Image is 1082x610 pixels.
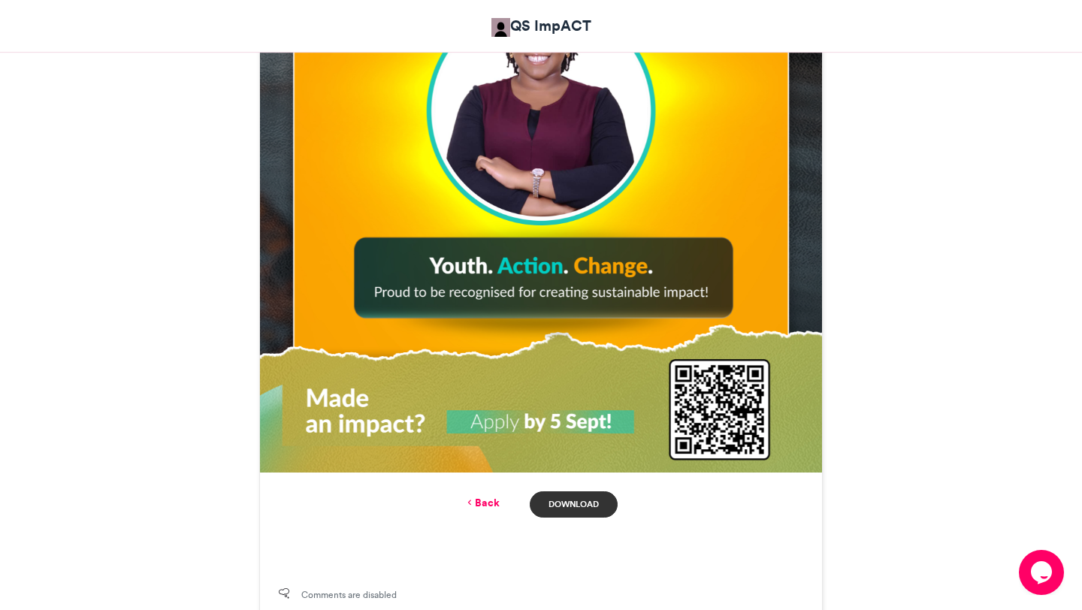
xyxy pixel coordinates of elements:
[491,18,510,37] img: QS ImpACT QS ImpACT
[301,588,397,602] span: Comments are disabled
[464,495,500,511] a: Back
[1019,550,1067,595] iframe: chat widget
[530,491,618,518] a: Download
[491,15,591,37] a: QS ImpACT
